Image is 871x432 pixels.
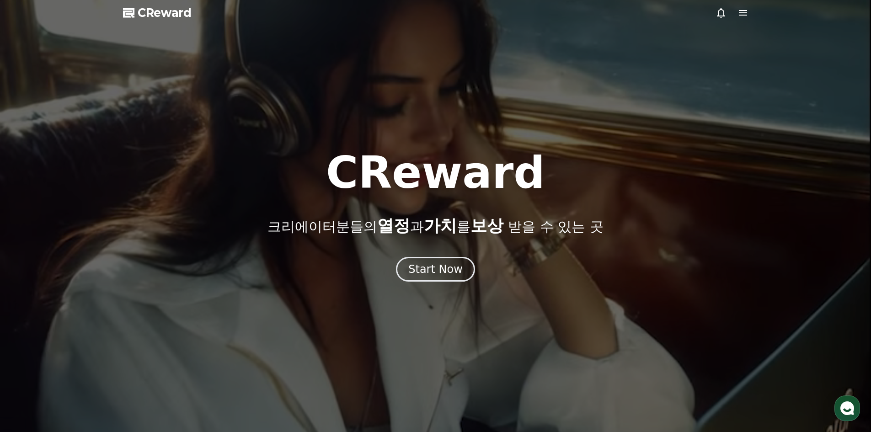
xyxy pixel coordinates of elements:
[396,266,475,275] a: Start Now
[3,290,60,313] a: 홈
[326,151,545,195] h1: CReward
[84,304,95,311] span: 대화
[470,216,503,235] span: 보상
[408,262,463,277] div: Start Now
[141,304,152,311] span: 설정
[396,257,475,282] button: Start Now
[267,217,603,235] p: 크리에이터분들의 과 를 받을 수 있는 곳
[60,290,118,313] a: 대화
[118,290,176,313] a: 설정
[123,5,192,20] a: CReward
[424,216,457,235] span: 가치
[29,304,34,311] span: 홈
[138,5,192,20] span: CReward
[377,216,410,235] span: 열정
